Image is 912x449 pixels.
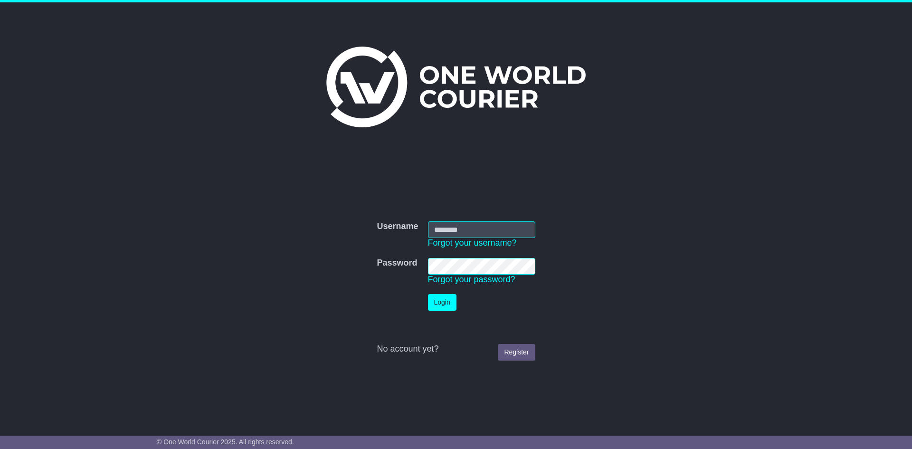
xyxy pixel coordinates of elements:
a: Forgot your username? [428,238,517,248]
span: © One World Courier 2025. All rights reserved. [157,438,294,446]
label: Password [377,258,417,268]
label: Username [377,221,418,232]
div: No account yet? [377,344,535,354]
button: Login [428,294,456,311]
img: One World [326,47,586,127]
a: Forgot your password? [428,275,515,284]
a: Register [498,344,535,361]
